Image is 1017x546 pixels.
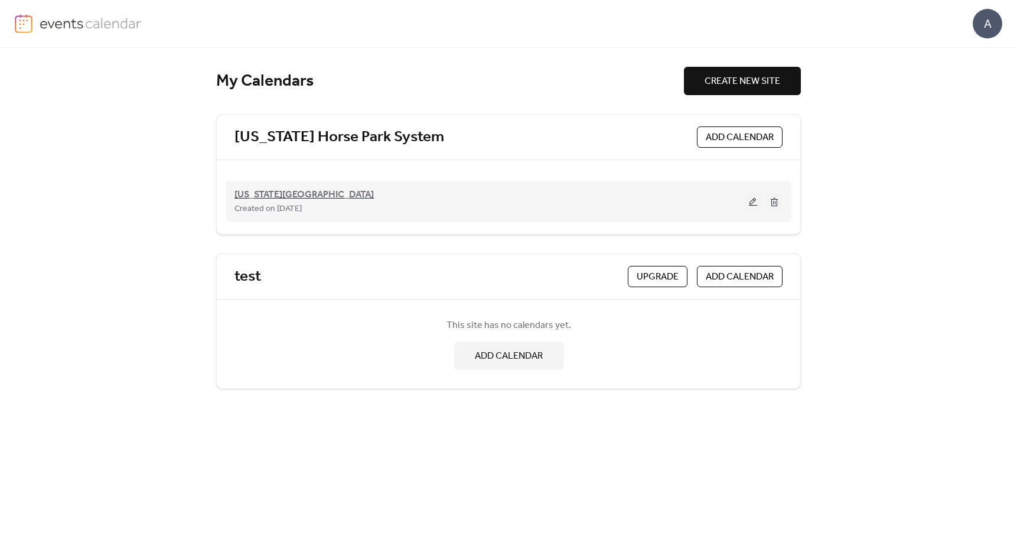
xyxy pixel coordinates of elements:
button: CREATE NEW SITE [684,67,801,95]
img: logo-type [40,14,142,32]
span: ADD CALENDAR [706,131,774,145]
a: test [234,267,261,287]
button: ADD CALENDAR [454,342,563,370]
span: ADD CALENDAR [475,349,543,363]
a: [US_STATE][GEOGRAPHIC_DATA] [234,191,374,199]
span: Upgrade [637,270,679,284]
button: Upgrade [628,266,687,287]
button: ADD CALENDAR [697,126,783,148]
a: [US_STATE] Horse Park System [234,128,444,147]
div: My Calendars [216,71,684,92]
div: A [973,9,1002,38]
span: Created on [DATE] [234,202,302,216]
button: ADD CALENDAR [697,266,783,287]
img: logo [15,14,32,33]
span: [US_STATE][GEOGRAPHIC_DATA] [234,188,374,202]
span: This site has no calendars yet. [446,318,571,333]
span: ADD CALENDAR [706,270,774,284]
span: CREATE NEW SITE [705,74,780,89]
